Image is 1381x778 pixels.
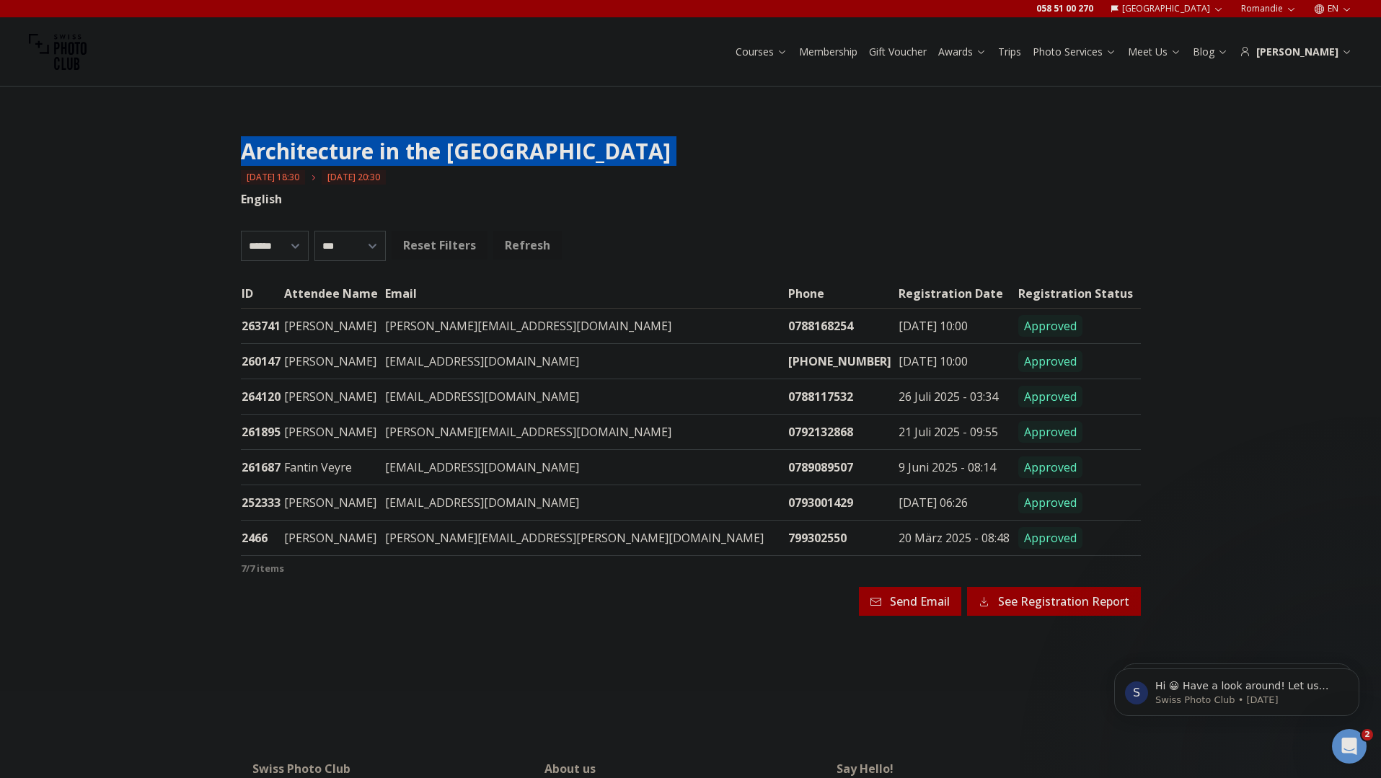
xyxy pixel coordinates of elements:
a: 799302550 [788,530,847,546]
button: Gift Voucher [863,42,932,62]
span: [DATE] 20:30 [322,170,386,185]
iframe: Intercom notifications message [1093,638,1381,739]
a: Awards [938,45,987,59]
td: 20 März 2025 - 08:48 [898,521,1017,556]
a: Courses [736,45,787,59]
iframe: Intercom live chat [1332,729,1367,764]
a: Blog [1193,45,1228,59]
div: Say Hello! [837,760,1129,777]
a: [PHONE_NUMBER] [788,353,891,369]
button: Photo Services [1027,42,1122,62]
td: [PERSON_NAME] [283,309,384,344]
button: Courses [730,42,793,62]
span: [DATE] 18:30 [241,170,305,185]
span: Approved [1018,350,1082,372]
b: Reset Filters [403,237,476,254]
td: [DATE] 10:00 [898,344,1017,379]
td: 26 Juli 2025 - 03:34 [898,379,1017,415]
td: [PERSON_NAME][EMAIL_ADDRESS][DOMAIN_NAME] [384,309,787,344]
b: 7 / 7 items [241,562,284,575]
button: Blog [1187,42,1234,62]
span: 2 [1362,729,1373,741]
td: 263741 [241,309,283,344]
td: [EMAIL_ADDRESS][DOMAIN_NAME] [384,344,787,379]
div: [PERSON_NAME] [1240,45,1352,59]
span: Approved [1018,456,1082,478]
td: 261895 [241,415,283,450]
h1: Architecture in the [GEOGRAPHIC_DATA] [241,138,1141,164]
div: About us [544,760,837,777]
a: 0789089507 [788,459,853,475]
td: [EMAIL_ADDRESS][DOMAIN_NAME] [384,485,787,521]
td: Email [384,284,787,309]
td: [EMAIL_ADDRESS][DOMAIN_NAME] [384,379,787,415]
button: Send Email [859,587,961,616]
td: 2466 [241,521,283,556]
a: 058 51 00 270 [1036,3,1093,14]
td: ID [241,284,283,309]
td: 260147 [241,344,283,379]
td: [DATE] 10:00 [898,309,1017,344]
p: English [241,190,1141,208]
img: Swiss photo club [29,23,87,81]
td: 264120 [241,379,283,415]
span: Approved [1018,527,1082,549]
a: 0788168254 [788,318,853,334]
a: Gift Voucher [869,45,927,59]
td: [PERSON_NAME] [283,521,384,556]
button: Awards [932,42,992,62]
td: 252333 [241,485,283,521]
button: Membership [793,42,863,62]
a: Trips [998,45,1021,59]
td: Registration Status [1018,284,1141,309]
td: [PERSON_NAME][EMAIL_ADDRESS][PERSON_NAME][DOMAIN_NAME] [384,521,787,556]
td: Phone [787,284,899,309]
span: Approved [1018,421,1082,443]
a: Membership [799,45,857,59]
td: 21 Juli 2025 - 09:55 [898,415,1017,450]
button: Reset Filters [392,231,487,260]
button: Meet Us [1122,42,1187,62]
button: Trips [992,42,1027,62]
td: [PERSON_NAME] [283,344,384,379]
td: [PERSON_NAME] [283,415,384,450]
span: Approved [1018,386,1082,407]
a: Photo Services [1033,45,1116,59]
td: Fantin Veyre [283,450,384,485]
a: 0788117532 [788,389,853,405]
b: Refresh [505,237,550,254]
td: Attendee Name [283,284,384,309]
button: See Registration Report [967,587,1141,616]
td: [DATE] 06:26 [898,485,1017,521]
td: Registration Date [898,284,1017,309]
div: Swiss Photo Club [252,760,544,777]
a: 0793001429 [788,495,853,510]
button: Refresh [493,231,562,260]
td: [PERSON_NAME] [283,379,384,415]
a: 0792132868 [788,424,853,440]
span: Approved [1018,315,1082,337]
td: [EMAIL_ADDRESS][DOMAIN_NAME] [384,450,787,485]
td: [PERSON_NAME] [283,485,384,521]
a: Meet Us [1128,45,1181,59]
span: Approved [1018,492,1082,513]
td: 9 Juni 2025 - 08:14 [898,450,1017,485]
td: [PERSON_NAME][EMAIL_ADDRESS][DOMAIN_NAME] [384,415,787,450]
td: 261687 [241,450,283,485]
